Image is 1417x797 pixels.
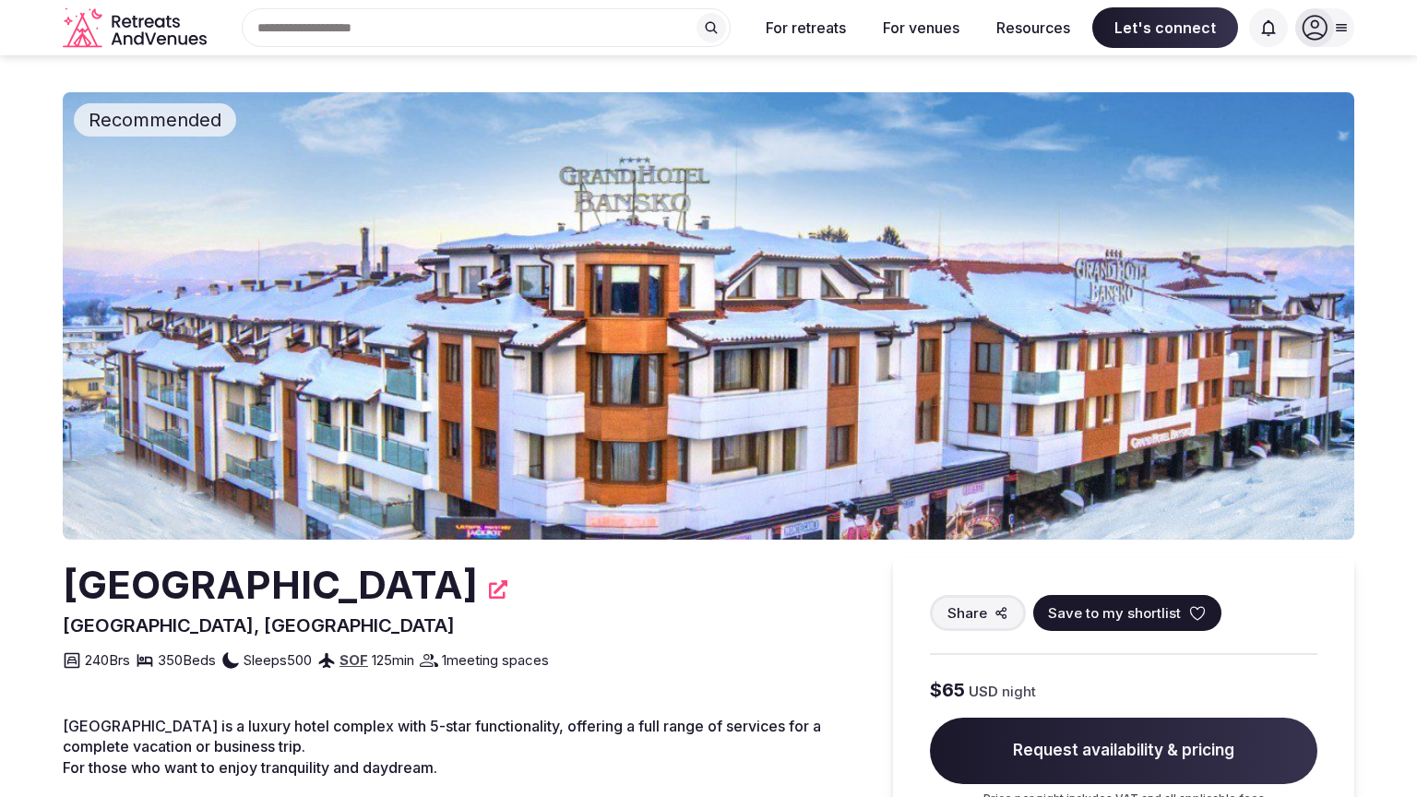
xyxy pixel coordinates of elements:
[930,677,965,703] span: $65
[63,717,821,755] span: [GEOGRAPHIC_DATA] is a luxury hotel complex with 5-star functionality, offering a full range of s...
[1033,595,1221,631] button: Save to my shortlist
[442,650,549,670] span: 1 meeting spaces
[1048,603,1181,623] span: Save to my shortlist
[63,7,210,49] svg: Retreats and Venues company logo
[930,718,1317,784] span: Request availability & pricing
[947,603,987,623] span: Share
[63,92,1354,540] img: Venue cover photo
[63,758,437,777] span: For those who want to enjoy tranquility and daydream.
[1002,682,1036,701] span: night
[982,7,1085,48] button: Resources
[868,7,974,48] button: For venues
[63,614,455,636] span: [GEOGRAPHIC_DATA], [GEOGRAPHIC_DATA]
[339,651,368,669] a: SOF
[930,595,1026,631] button: Share
[81,107,229,133] span: Recommended
[751,7,861,48] button: For retreats
[63,558,478,613] h2: [GEOGRAPHIC_DATA]
[158,650,216,670] span: 350 Beds
[372,650,414,670] span: 125 min
[244,650,312,670] span: Sleeps 500
[63,7,210,49] a: Visit the homepage
[74,103,236,137] div: Recommended
[969,682,998,701] span: USD
[85,650,130,670] span: 240 Brs
[1092,7,1238,48] span: Let's connect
